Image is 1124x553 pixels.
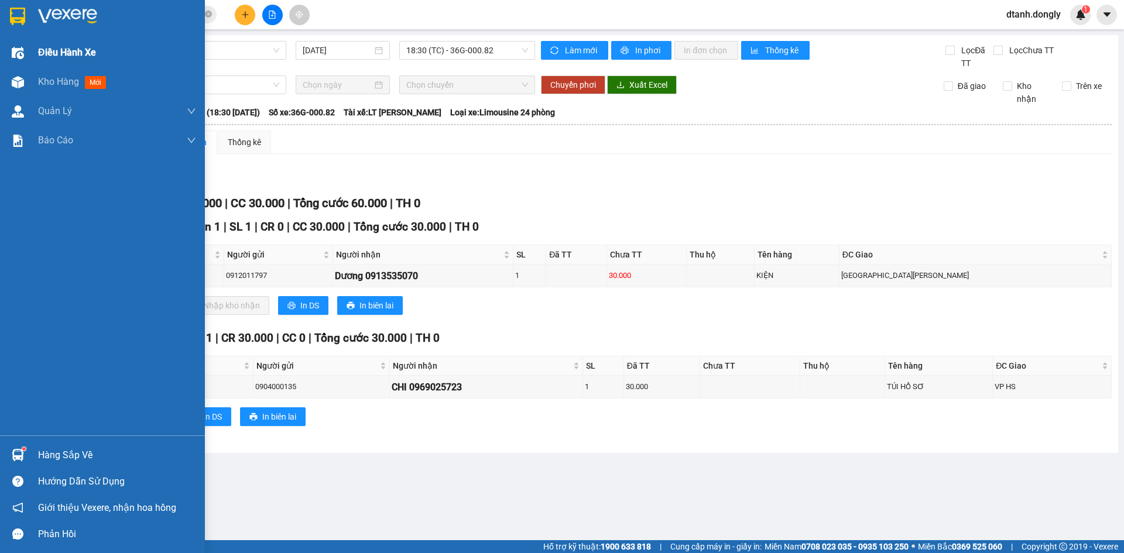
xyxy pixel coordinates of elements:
[629,78,667,91] span: Xuất Excel
[347,301,355,311] span: printer
[12,76,24,88] img: warehouse-icon
[801,542,909,551] strong: 0708 023 035 - 0935 103 250
[550,46,560,56] span: sync
[240,407,306,426] button: printerIn biên lai
[616,81,625,90] span: download
[918,540,1002,553] span: Miền Bắc
[282,331,306,345] span: CC 0
[268,11,276,19] span: file-add
[543,540,651,553] span: Hỗ trợ kỹ thuật:
[12,528,23,540] span: message
[393,359,570,372] span: Người nhận
[174,106,260,119] span: Chuyến: (18:30 [DATE])
[229,220,252,233] span: SL 1
[841,270,1109,281] div: [GEOGRAPHIC_DATA][PERSON_NAME]
[957,44,993,70] span: Lọc Đã TT
[410,331,413,345] span: |
[190,220,221,233] span: Đơn 1
[187,136,196,145] span: down
[1102,9,1112,20] span: caret-down
[203,410,222,423] span: In DS
[1011,540,1013,553] span: |
[181,407,231,426] button: printerIn DS
[751,46,760,56] span: bar-chart
[38,133,73,147] span: Báo cáo
[12,135,24,147] img: solution-icon
[255,220,258,233] span: |
[205,9,212,20] span: close-circle
[38,104,72,118] span: Quản Lý
[303,44,372,57] input: 12/09/2025
[842,248,1099,261] span: ĐC Giao
[303,78,372,91] input: Chọn ngày
[359,299,393,312] span: In biên lai
[585,381,622,393] div: 1
[741,41,810,60] button: bar-chartThống kê
[607,245,687,265] th: Chưa TT
[1059,542,1067,551] span: copyright
[609,270,684,281] div: 30.000
[887,381,991,393] div: TÚI HỒ SƠ
[335,269,511,283] div: Dương 0913535070
[687,245,755,265] th: Thu hộ
[287,196,290,210] span: |
[541,41,608,60] button: syncLàm mới
[12,449,24,461] img: warehouse-icon
[231,196,285,210] span: CC 30.000
[621,46,630,56] span: printer
[228,136,261,149] div: Thống kê
[660,540,662,553] span: |
[205,11,212,18] span: close-circle
[12,502,23,513] span: notification
[449,220,452,233] span: |
[406,42,528,59] span: 18:30 (TC) - 36G-000.82
[337,296,403,315] button: printerIn biên lai
[181,296,269,315] button: downloadNhập kho nhận
[635,44,662,57] span: In phơi
[225,196,228,210] span: |
[187,107,196,116] span: down
[226,270,331,281] div: 0912011797
[392,380,580,394] div: CHI 0969025723
[624,356,700,376] th: Đã TT
[800,356,885,376] th: Thu hộ
[38,500,176,515] span: Giới thiệu Vexere, nhận hoa hồng
[38,446,196,464] div: Hàng sắp về
[700,356,800,376] th: Chưa TT
[293,220,345,233] span: CC 30.000
[278,296,328,315] button: printerIn DS
[293,196,387,210] span: Tổng cước 60.000
[755,245,839,265] th: Tên hàng
[262,5,283,25] button: file-add
[953,80,991,92] span: Đã giao
[10,8,25,25] img: logo-vxr
[295,11,303,19] span: aim
[1082,5,1090,13] sup: 1
[336,248,501,261] span: Người nhận
[261,220,284,233] span: CR 0
[885,356,993,376] th: Tên hàng
[255,381,388,393] div: 0904000135
[276,331,279,345] span: |
[396,196,420,210] span: TH 0
[911,544,915,549] span: ⚪️
[515,270,544,281] div: 1
[300,299,319,312] span: In DS
[190,331,213,345] span: SL 1
[38,76,79,87] span: Kho hàng
[22,447,26,451] sup: 1
[12,476,23,487] span: question-circle
[348,220,351,233] span: |
[670,540,762,553] span: Cung cấp máy in - giấy in:
[38,473,196,490] div: Hướng dẫn sử dụng
[1071,80,1106,92] span: Trên xe
[227,248,321,261] span: Người gửi
[995,381,1109,393] div: VP HS
[256,359,378,372] span: Người gửi
[269,106,335,119] span: Số xe: 36G-000.82
[12,47,24,59] img: warehouse-icon
[765,44,800,57] span: Thống kê
[674,41,738,60] button: In đơn chọn
[513,245,546,265] th: SL
[85,76,106,89] span: mới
